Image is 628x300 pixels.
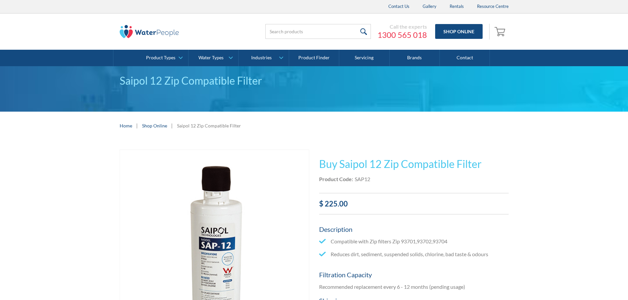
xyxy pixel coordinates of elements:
[239,50,288,66] a: Industries
[390,50,440,66] a: Brands
[319,283,509,291] p: Recommended replacement every 6 - 12 months (pending usage)
[146,55,175,61] div: Product Types
[142,122,167,129] a: Shop Online
[198,55,224,61] div: Water Types
[355,175,370,183] div: SAP12
[120,25,179,38] img: The Water People
[251,55,272,61] div: Industries
[319,176,353,182] strong: Product Code:
[377,30,427,40] a: 1300 565 018
[289,50,339,66] a: Product Finder
[319,156,509,172] h1: Buy Saipol 12 Zip Compatible Filter
[319,237,509,245] li: Compatible with Zip filters Zip 93701,93702,93704
[339,50,389,66] a: Servicing
[135,122,139,129] div: |
[319,270,509,280] h5: Filtration Capacity
[138,50,188,66] a: Product Types
[189,50,238,66] a: Water Types
[435,24,483,39] a: Shop Online
[440,50,490,66] a: Contact
[377,23,427,30] div: Call the experts
[494,26,507,37] img: shopping cart
[177,122,241,129] div: Saipol 12 Zip Compatible Filter
[493,24,509,40] a: Open empty cart
[319,250,509,258] li: Reduces dirt, sediment, suspended solids, chlorine, bad taste & odours
[319,198,509,209] div: $ 225.00
[120,122,132,129] a: Home
[265,24,371,39] input: Search products
[170,122,174,129] div: |
[319,224,509,234] h5: Description
[120,73,509,89] div: Saipol 12 Zip Compatible Filter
